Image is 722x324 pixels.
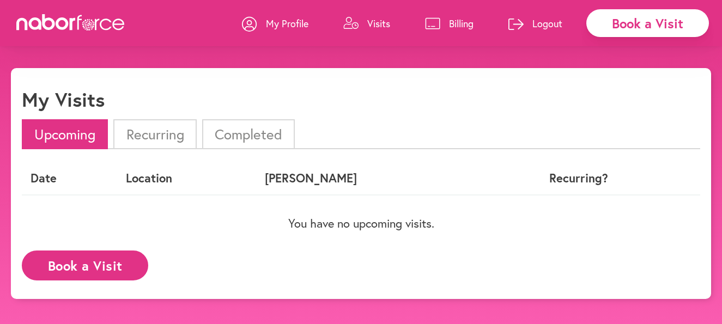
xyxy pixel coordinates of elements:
[256,162,495,194] th: [PERSON_NAME]
[22,259,148,269] a: Book a Visit
[532,17,562,30] p: Logout
[22,88,105,111] h1: My Visits
[367,17,390,30] p: Visits
[22,216,700,230] p: You have no upcoming visits.
[449,17,474,30] p: Billing
[343,7,390,40] a: Visits
[586,9,709,37] div: Book a Visit
[202,119,295,149] li: Completed
[266,17,308,30] p: My Profile
[113,119,196,149] li: Recurring
[117,162,257,194] th: Location
[242,7,308,40] a: My Profile
[22,250,148,280] button: Book a Visit
[495,162,662,194] th: Recurring?
[508,7,562,40] a: Logout
[22,119,108,149] li: Upcoming
[22,162,117,194] th: Date
[425,7,474,40] a: Billing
